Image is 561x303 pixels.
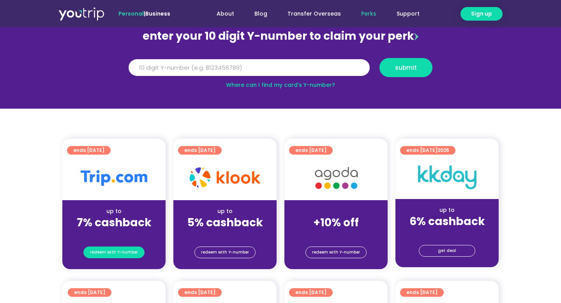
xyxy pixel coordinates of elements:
span: get deal [438,245,456,256]
div: up to [180,207,270,215]
span: ends [DATE] [74,288,105,297]
span: redeem with Y-number [312,247,360,258]
span: redeem with Y-number [90,247,138,258]
div: enter your 10 digit Y-number to claim your perk [125,26,436,46]
span: ends [DATE] [295,288,326,297]
button: submit [379,58,432,77]
nav: Menu [191,7,430,21]
span: ends [DATE] [406,146,449,155]
form: Y Number [129,58,432,83]
a: Support [386,7,430,21]
a: Business [145,10,170,18]
a: Transfer Overseas [277,7,351,21]
div: (for stays only) [180,230,270,238]
a: Blog [244,7,277,21]
div: (for stays only) [402,229,492,237]
a: ends [DATE] [289,146,333,155]
a: redeem with Y-number [194,247,256,258]
div: up to [402,206,492,214]
a: ends [DATE] [289,288,333,297]
a: ends [DATE] [68,288,111,297]
a: ends [DATE] [67,146,111,155]
span: submit [395,65,417,70]
div: (for stays only) [69,230,159,238]
div: up to [69,207,159,215]
span: ends [DATE] [184,146,215,155]
a: About [206,7,244,21]
span: ends [DATE] [295,146,326,155]
a: redeem with Y-number [305,247,367,258]
span: ends [DATE] [184,288,215,297]
a: Sign up [460,7,503,21]
a: redeem with Y-number [83,247,145,258]
span: redeem with Y-number [201,247,249,258]
a: Perks [351,7,386,21]
a: get deal [419,245,475,257]
strong: 6% cashback [409,214,485,229]
strong: 5% cashback [187,215,263,230]
strong: 7% cashback [77,215,152,230]
input: 10 digit Y-number (e.g. 8123456789) [129,59,370,76]
span: up to [329,207,343,215]
span: Personal [118,10,144,18]
a: ends [DATE]2025 [400,146,455,155]
a: ends [DATE] [400,288,444,297]
span: ends [DATE] [406,288,438,297]
strong: +10% off [313,215,359,230]
a: ends [DATE] [178,288,222,297]
span: | [118,10,170,18]
span: 2025 [438,147,449,153]
div: (for stays only) [291,230,381,238]
a: ends [DATE] [178,146,222,155]
span: Sign up [471,10,492,18]
a: Where can I find my card’s Y-number? [226,81,335,89]
span: ends [DATE] [73,146,104,155]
